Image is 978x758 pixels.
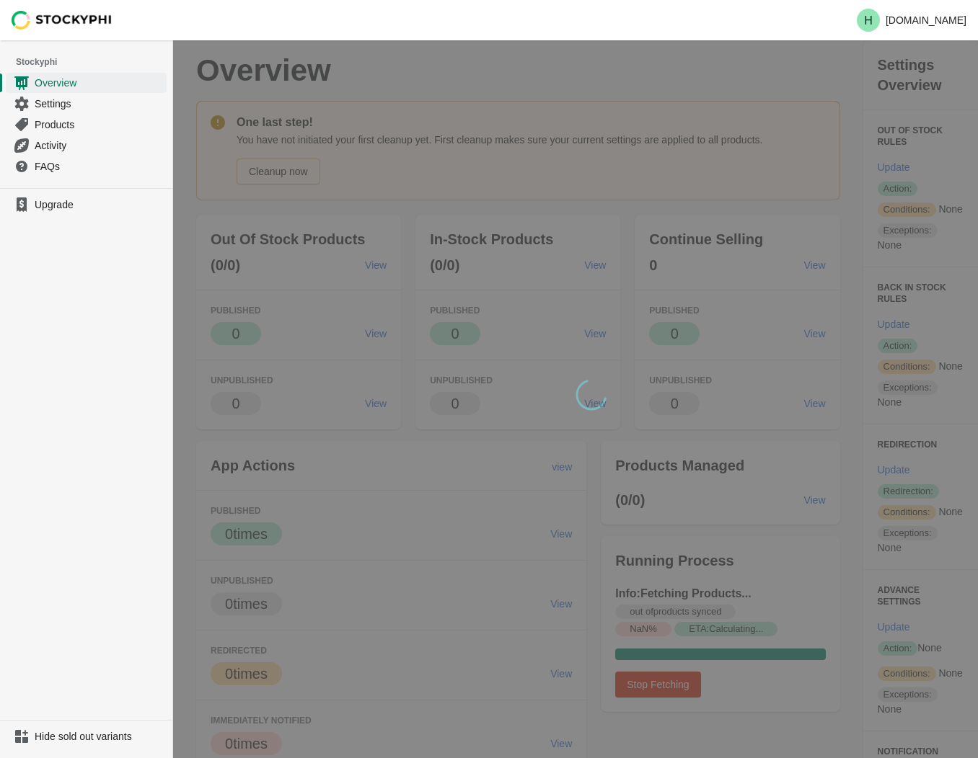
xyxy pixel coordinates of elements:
a: Products [6,114,167,135]
a: Overview [6,72,167,93]
span: Hide sold out variants [35,729,164,744]
span: Overview [35,76,164,90]
span: Avatar with initials H [857,9,880,32]
a: Upgrade [6,195,167,215]
span: Activity [35,138,164,153]
span: Settings [35,97,164,111]
a: FAQs [6,156,167,177]
span: FAQs [35,159,164,174]
span: Stockyphi [16,55,172,69]
span: Upgrade [35,197,164,212]
a: Settings [6,93,167,114]
button: Avatar with initials H[DOMAIN_NAME] [851,6,972,35]
span: Products [35,117,164,132]
img: Stockyphi [12,11,113,30]
a: Hide sold out variants [6,726,167,746]
a: Activity [6,135,167,156]
text: H [864,14,873,27]
p: [DOMAIN_NAME] [886,14,966,26]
